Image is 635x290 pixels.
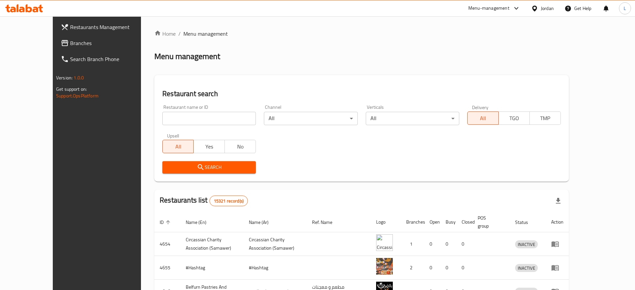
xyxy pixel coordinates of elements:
div: INACTIVE [515,240,538,248]
span: Search [168,163,251,172]
th: Busy [440,212,456,232]
th: Closed [456,212,472,232]
span: All [470,113,496,123]
h2: Menu management [154,51,220,62]
span: INACTIVE [515,264,538,272]
h2: Restaurants list [160,195,248,206]
td: #Hashtag [244,256,307,280]
button: All [467,111,499,125]
button: Search [162,161,256,174]
div: Total records count [209,196,248,206]
button: No [224,140,256,153]
span: INACTIVE [515,241,538,248]
span: ID [160,218,172,226]
td: 1 [401,232,424,256]
div: All [264,112,357,125]
span: All [165,142,191,152]
div: Menu [551,240,564,248]
a: Support.OpsPlatform [56,91,99,100]
td: 0 [424,232,440,256]
span: Branches [70,39,153,47]
span: 15321 record(s) [210,198,248,204]
button: Yes [193,140,225,153]
label: Upsell [167,133,179,138]
td: ​Circassian ​Charity ​Association​ (Samawer) [244,232,307,256]
span: Name (En) [186,218,215,226]
div: INACTIVE [515,264,538,272]
a: Restaurants Management [55,19,159,35]
nav: breadcrumb [154,30,569,38]
li: / [178,30,181,38]
td: 4654 [154,232,180,256]
span: Status [515,218,537,226]
td: 0 [456,232,472,256]
input: Search for restaurant name or ID.. [162,112,256,125]
span: 1.0.0 [73,73,84,82]
span: TMP [532,113,558,123]
span: Get support on: [56,85,87,93]
a: Home [154,30,176,38]
td: 0 [440,232,456,256]
div: Menu [551,264,564,272]
th: Open [424,212,440,232]
img: ​Circassian ​Charity ​Association​ (Samawer) [376,234,393,251]
td: #Hashtag [180,256,244,280]
td: 4655 [154,256,180,280]
span: Name (Ar) [249,218,277,226]
span: No [227,142,253,152]
a: Search Branch Phone [55,51,159,67]
td: ​Circassian ​Charity ​Association​ (Samawer) [180,232,244,256]
h2: Restaurant search [162,89,561,99]
th: Logo [371,212,401,232]
div: All [366,112,459,125]
td: 2 [401,256,424,280]
button: TMP [529,111,561,125]
span: L [624,5,626,12]
th: Branches [401,212,424,232]
span: Version: [56,73,72,82]
td: 0 [424,256,440,280]
button: TGO [498,111,530,125]
span: Restaurants Management [70,23,153,31]
span: TGO [501,113,527,123]
td: 0 [440,256,456,280]
th: Action [546,212,569,232]
div: Export file [550,193,566,209]
span: POS group [478,214,502,230]
span: Menu management [183,30,228,38]
span: Search Branch Phone [70,55,153,63]
div: Menu-management [468,4,509,12]
span: Yes [196,142,222,152]
div: Jordan [541,5,554,12]
td: 0 [456,256,472,280]
label: Delivery [472,105,489,109]
img: #Hashtag [376,258,393,275]
button: All [162,140,194,153]
span: Ref. Name [312,218,341,226]
a: Branches [55,35,159,51]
